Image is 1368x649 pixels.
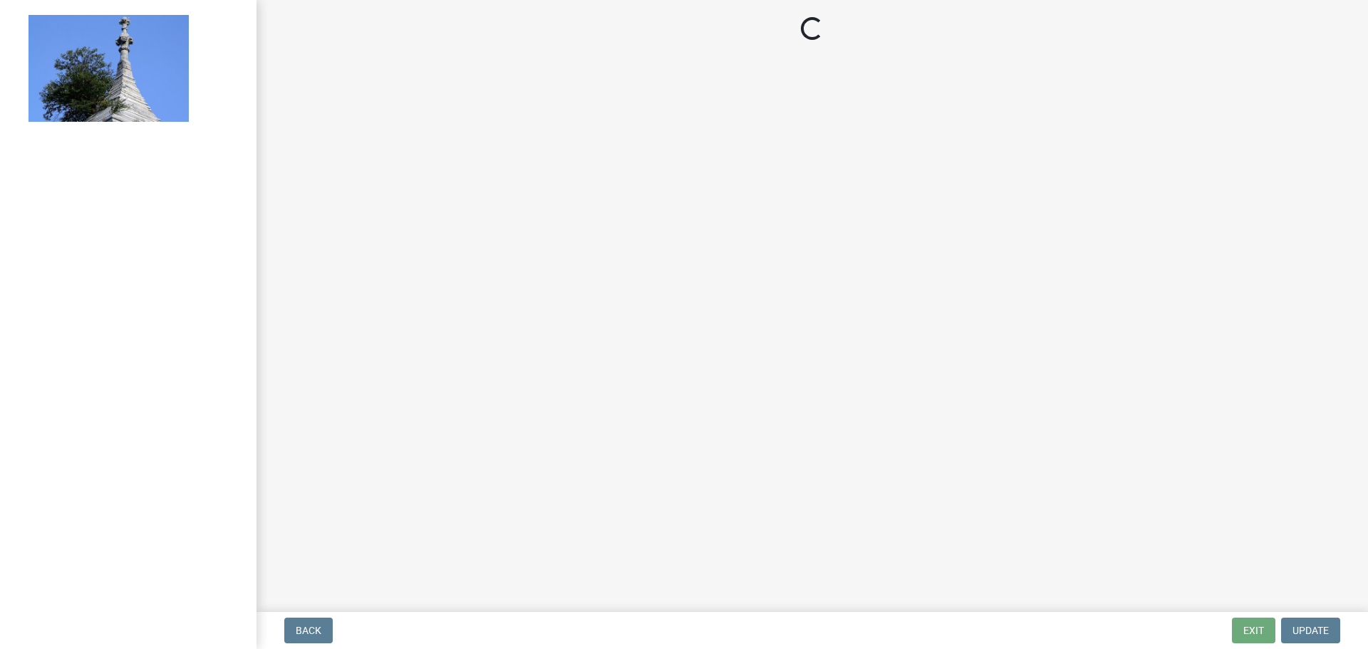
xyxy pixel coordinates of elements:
[1292,625,1329,636] span: Update
[296,625,321,636] span: Back
[28,15,189,122] img: Decatur County, Indiana
[1281,618,1340,643] button: Update
[284,618,333,643] button: Back
[1232,618,1275,643] button: Exit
